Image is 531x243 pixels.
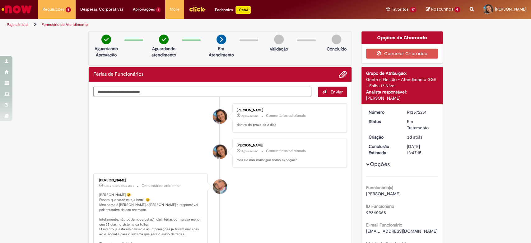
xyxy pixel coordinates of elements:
[237,144,340,147] div: [PERSON_NAME]
[7,22,28,27] a: Página inicial
[326,46,346,52] p: Concluído
[407,134,436,140] div: 26/09/2025 18:43:59
[407,143,436,156] div: [DATE] 13:47:15
[5,19,349,31] ul: Trilhas de página
[217,35,226,44] img: arrow-next.png
[366,210,386,215] span: 99840368
[93,72,143,77] h2: Férias de Funcionários Histórico de tíquete
[366,228,437,234] span: [EMAIL_ADDRESS][DOMAIN_NAME]
[66,7,71,12] span: 5
[241,149,258,153] span: Agora mesmo
[407,118,436,131] div: Em Tratamento
[332,35,341,44] img: img-circle-grey.png
[237,122,340,127] p: dentro do prazo de 2 dias
[241,114,258,118] span: Agora mesmo
[266,113,306,118] small: Comentários adicionais
[364,109,402,115] dt: Número
[391,6,408,12] span: Favoritos
[364,118,402,125] dt: Status
[366,70,438,76] div: Grupo de Atribuição:
[149,45,179,58] p: Aguardando atendimento
[366,76,438,89] div: Gente e Gestão - Atendimento GGE - Folha 1º Nível
[235,6,251,14] p: +GenAi
[366,49,438,59] button: Cancelar Chamado
[93,87,312,97] textarea: Digite sua mensagem aqui...
[410,7,417,12] span: 47
[407,109,436,115] div: R13572251
[366,203,394,209] b: ID Funcionário
[213,179,227,194] div: Jacqueline Andrade Galani
[366,191,400,197] span: [PERSON_NAME]
[237,158,340,163] p: mas ele não consegue como exceção?
[104,184,134,188] time: 29/09/2025 13:12:43
[366,89,438,95] div: Analista responsável:
[407,134,422,140] time: 26/09/2025 18:43:59
[266,148,306,154] small: Comentários adicionais
[361,31,443,44] div: Opções do Chamado
[142,183,181,188] small: Comentários adicionais
[1,3,33,16] img: ServiceNow
[42,22,88,27] a: Formulário de Atendimento
[91,45,121,58] p: Aguardando Aprovação
[366,95,438,101] div: [PERSON_NAME]
[237,108,340,112] div: [PERSON_NAME]
[215,6,251,14] div: Padroniza
[99,179,203,182] div: [PERSON_NAME]
[241,114,258,118] time: 29/09/2025 14:00:09
[454,7,460,12] span: 4
[170,6,179,12] span: More
[156,7,161,12] span: 1
[364,134,402,140] dt: Criação
[189,4,206,14] img: click_logo_yellow_360x200.png
[426,7,460,12] a: Rascunhos
[104,184,134,188] span: cerca de uma hora atrás
[213,145,227,159] div: Isabela Ramos Lima
[43,6,64,12] span: Requisições
[133,6,155,12] span: Aprovações
[101,35,111,44] img: check-circle-green.png
[331,89,343,95] span: Enviar
[270,46,288,52] p: Validação
[366,185,393,190] b: Funcionário(s)
[364,143,402,156] dt: Conclusão Estimada
[366,222,402,228] b: E-mail Funcionário
[80,6,123,12] span: Despesas Corporativas
[318,87,347,97] button: Enviar
[431,6,453,12] span: Rascunhos
[213,109,227,124] div: Isabela Ramos Lima
[274,35,284,44] img: img-circle-grey.png
[339,70,347,79] button: Adicionar anexos
[495,7,526,12] span: [PERSON_NAME]
[206,45,236,58] p: Em Atendimento
[407,134,422,140] span: 3d atrás
[159,35,169,44] img: check-circle-green.png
